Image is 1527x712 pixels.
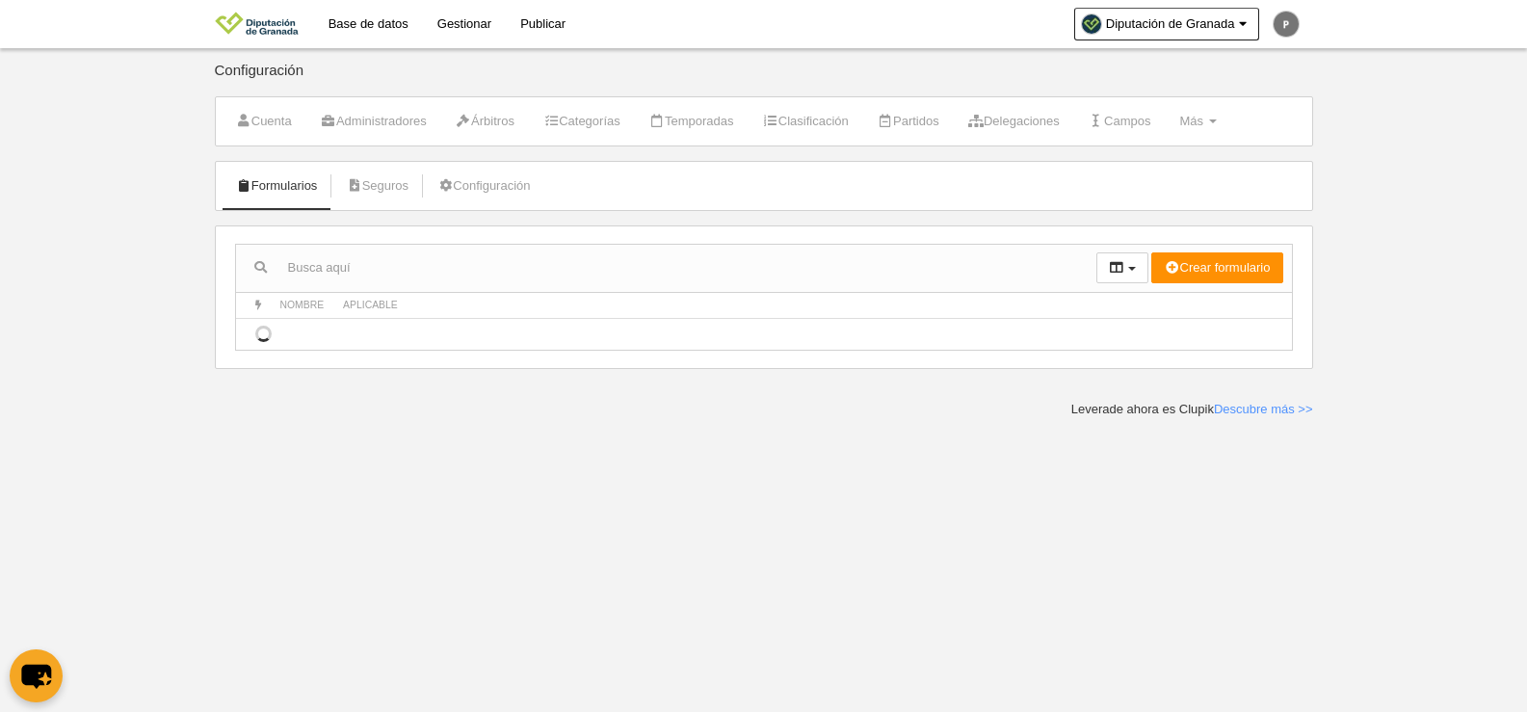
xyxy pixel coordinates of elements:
a: Partidos [867,107,950,136]
a: Delegaciones [958,107,1070,136]
a: Descubre más >> [1214,402,1313,416]
img: c2l6ZT0zMHgzMCZmcz05JnRleHQ9UCZiZz03NTc1NzU%3D.png [1274,12,1299,37]
button: chat-button [10,649,63,702]
a: Configuración [427,171,540,200]
div: Leverade ahora es Clupik [1071,401,1313,418]
span: Más [1179,114,1203,128]
a: Diputación de Granada [1074,8,1259,40]
div: Configuración [215,63,1313,96]
a: Categorías [533,107,631,136]
img: Oa6SvBRBA39l.30x30.jpg [1082,14,1101,34]
a: Más [1169,107,1226,136]
img: Diputación de Granada [215,12,299,35]
button: Crear formulario [1151,252,1282,283]
span: Aplicable [343,300,398,310]
a: Árbitros [445,107,525,136]
a: Seguros [335,171,419,200]
a: Campos [1078,107,1162,136]
a: Administradores [310,107,437,136]
input: Busca aquí [236,253,1096,282]
a: Formularios [225,171,329,200]
span: Nombre [280,300,325,310]
a: Cuenta [225,107,303,136]
a: Clasificación [752,107,859,136]
a: Temporadas [639,107,745,136]
span: Diputación de Granada [1106,14,1235,34]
